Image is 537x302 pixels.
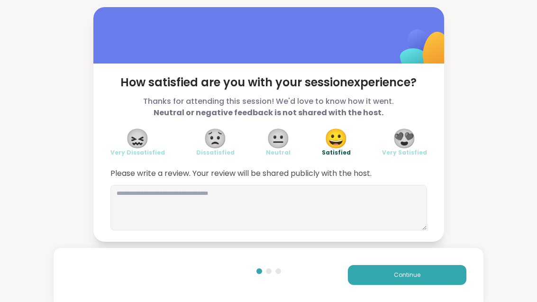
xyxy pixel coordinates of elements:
span: Please write a review. Your review will be shared publicly with the host. [110,168,427,179]
span: Continue [394,271,420,279]
span: Thanks for attending this session! We'd love to know how it went. [110,96,427,119]
span: Satisfied [322,149,351,156]
button: Continue [348,265,466,285]
span: Very Satisfied [382,149,427,156]
img: ShareWell Logomark [378,5,472,99]
span: 😟 [203,130,227,147]
span: Dissatisfied [196,149,235,156]
span: Very Dissatisfied [110,149,165,156]
span: Neutral [266,149,291,156]
span: 😐 [266,130,290,147]
span: 😍 [392,130,416,147]
span: 😖 [126,130,149,147]
b: Neutral or negative feedback is not shared with the host. [154,107,383,118]
span: 😀 [324,130,348,147]
span: How satisfied are you with your session experience? [110,75,427,90]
